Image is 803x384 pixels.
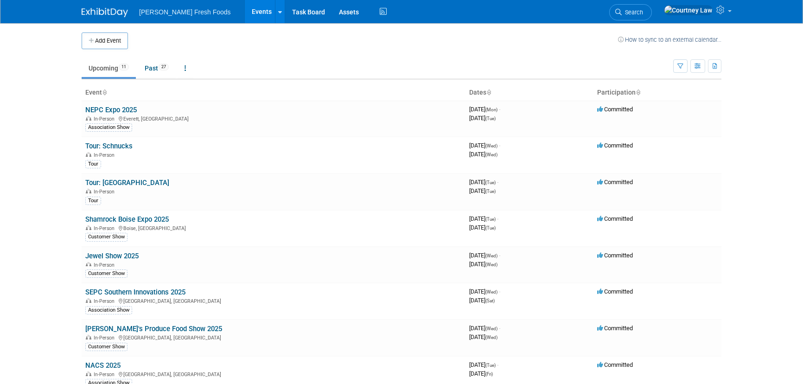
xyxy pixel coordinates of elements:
div: Tour [85,160,101,168]
th: Dates [465,85,593,101]
span: [PERSON_NAME] Fresh Foods [139,8,231,16]
a: Sort by Event Name [102,89,107,96]
span: [DATE] [469,288,500,295]
span: (Tue) [485,116,496,121]
th: Event [82,85,465,101]
span: [DATE] [469,142,500,149]
span: [DATE] [469,187,496,194]
span: (Wed) [485,253,497,258]
span: Committed [597,252,633,259]
span: In-Person [94,262,117,268]
span: - [499,288,500,295]
span: - [497,179,498,186]
span: (Wed) [485,152,497,157]
div: [GEOGRAPHIC_DATA], [GEOGRAPHIC_DATA] [85,297,462,304]
span: (Wed) [485,335,497,340]
span: (Mon) [485,107,497,112]
span: (Wed) [485,289,497,294]
a: Search [609,4,652,20]
span: (Tue) [485,363,496,368]
span: Committed [597,325,633,332]
div: Customer Show [85,343,127,351]
a: Tour: [GEOGRAPHIC_DATA] [85,179,169,187]
span: [DATE] [469,115,496,122]
span: (Wed) [485,326,497,331]
div: Boise, [GEOGRAPHIC_DATA] [85,224,462,231]
a: Jewel Show 2025 [85,252,139,260]
span: (Fri) [485,371,493,377]
span: Committed [597,106,633,113]
img: In-Person Event [86,225,91,230]
span: (Tue) [485,180,496,185]
span: (Sat) [485,298,495,303]
span: (Tue) [485,189,496,194]
span: Committed [597,361,633,368]
span: Committed [597,215,633,222]
a: How to sync to an external calendar... [618,36,721,43]
span: - [497,361,498,368]
div: Tour [85,197,101,205]
a: NACS 2025 [85,361,121,370]
img: In-Person Event [86,262,91,267]
span: - [499,106,500,113]
span: In-Person [94,225,117,231]
span: In-Person [94,335,117,341]
span: Committed [597,288,633,295]
span: Committed [597,142,633,149]
div: [GEOGRAPHIC_DATA], [GEOGRAPHIC_DATA] [85,333,462,341]
a: Shamrock Boise Expo 2025 [85,215,169,224]
span: (Wed) [485,262,497,267]
img: In-Person Event [86,116,91,121]
span: [DATE] [469,325,500,332]
span: Search [622,9,643,16]
span: (Tue) [485,217,496,222]
img: Courtney Law [664,5,713,15]
span: 11 [119,64,129,70]
span: - [499,252,500,259]
span: - [497,215,498,222]
a: NEPC Expo 2025 [85,106,137,114]
img: In-Person Event [86,371,91,376]
span: - [499,142,500,149]
th: Participation [593,85,721,101]
div: Customer Show [85,233,127,241]
span: (Wed) [485,143,497,148]
span: (Tue) [485,225,496,230]
span: [DATE] [469,370,493,377]
span: [DATE] [469,361,498,368]
span: In-Person [94,371,117,378]
span: [DATE] [469,333,497,340]
span: Committed [597,179,633,186]
span: [DATE] [469,106,500,113]
a: Sort by Start Date [486,89,491,96]
a: Upcoming11 [82,59,136,77]
span: In-Person [94,298,117,304]
a: Past27 [138,59,176,77]
div: Everett, [GEOGRAPHIC_DATA] [85,115,462,122]
span: In-Person [94,116,117,122]
div: Customer Show [85,269,127,278]
span: [DATE] [469,252,500,259]
div: [GEOGRAPHIC_DATA], [GEOGRAPHIC_DATA] [85,370,462,378]
span: 27 [159,64,169,70]
span: [DATE] [469,151,497,158]
img: In-Person Event [86,189,91,193]
div: Association Show [85,123,132,132]
span: [DATE] [469,297,495,304]
a: Sort by Participation Type [636,89,640,96]
a: SEPC Southern Innovations 2025 [85,288,185,296]
img: ExhibitDay [82,8,128,17]
span: - [499,325,500,332]
div: Association Show [85,306,132,314]
span: [DATE] [469,179,498,186]
span: [DATE] [469,261,497,268]
a: Tour: Schnucks [85,142,133,150]
img: In-Person Event [86,335,91,339]
span: In-Person [94,189,117,195]
span: [DATE] [469,224,496,231]
span: [DATE] [469,215,498,222]
img: In-Person Event [86,152,91,157]
a: [PERSON_NAME]'s Produce Food Show 2025 [85,325,222,333]
img: In-Person Event [86,298,91,303]
span: In-Person [94,152,117,158]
